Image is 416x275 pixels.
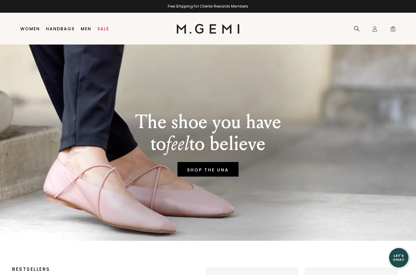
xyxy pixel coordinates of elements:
img: M.Gemi [177,24,240,34]
a: Sale [97,26,109,31]
p: to to believe [135,133,281,155]
p: BESTSELLERS [12,267,187,271]
a: Women [20,26,40,31]
a: Handbags [46,26,75,31]
a: SHOP THE UNA [177,162,239,177]
span: 0 [390,27,396,33]
a: Men [81,26,91,31]
p: The shoe you have [135,111,281,133]
div: Let's Chat [389,254,408,261]
em: feel [166,132,189,155]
